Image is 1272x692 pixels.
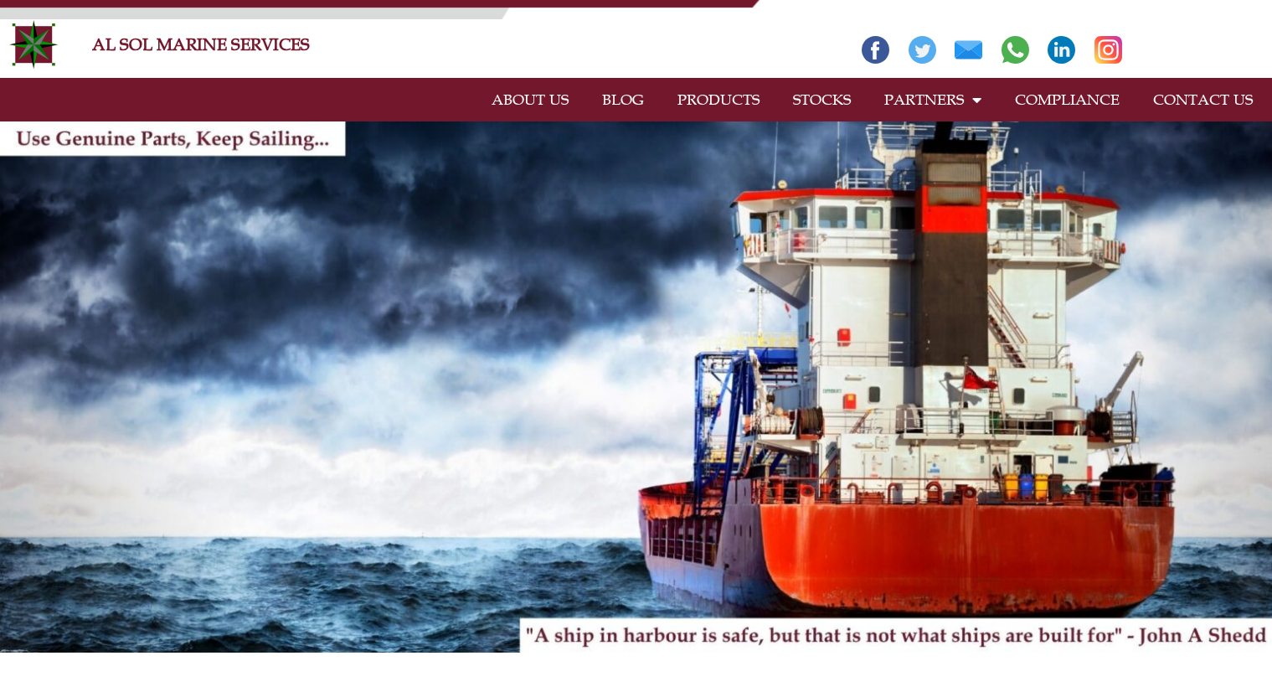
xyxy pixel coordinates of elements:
a: PRODUCTS [661,80,776,119]
a: STOCKS [776,80,868,119]
a: PARTNERS [868,80,998,119]
a: CONTACT US [1136,80,1269,119]
img: Alsolmarine-logo [8,19,59,70]
a: ABOUT US [475,80,585,119]
a: AL SOL MARINE SERVICES [92,34,310,54]
a: COMPLIANCE [998,80,1136,119]
a: BLOG [585,80,661,119]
